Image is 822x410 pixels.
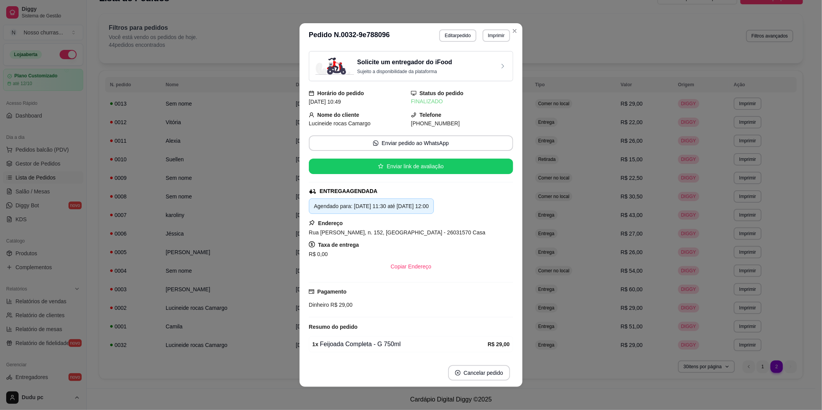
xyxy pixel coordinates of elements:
[357,58,452,67] h3: Solicite um entregador do iFood
[384,259,437,274] button: Copiar Endereço
[483,29,510,42] button: Imprimir
[320,187,377,195] div: ENTREGA AGENDADA
[455,370,461,376] span: close-circle
[309,302,329,308] span: Dinheiro
[509,25,521,37] button: Close
[309,159,513,174] button: starEnviar link de avaliação
[309,229,485,236] span: Rua [PERSON_NAME], n. 152, [GEOGRAPHIC_DATA] - 26031570 Casa
[420,112,442,118] strong: Telefone
[312,340,488,349] div: Feijoada Completa - G 750ml
[329,302,353,308] span: R$ 29,00
[309,135,513,151] button: whats-appEnviar pedido ao WhatsApp
[309,324,358,330] strong: Resumo do pedido
[309,91,314,96] span: calendar
[357,68,452,75] p: Sujeito a disponibilidade da plataforma
[309,251,328,257] span: R$ 0,00
[318,220,343,226] strong: Endereço
[309,220,315,226] span: pushpin
[411,120,460,126] span: [PHONE_NUMBER]
[312,341,319,347] strong: 1 x
[488,341,510,347] strong: R$ 29,00
[314,202,429,210] div: Agendado para: [DATE] 11:30 até [DATE] 12:00
[315,58,354,75] img: delivery-image
[318,242,359,248] strong: Taxa de entrega
[309,99,341,105] span: [DATE] 10:49
[439,29,476,42] button: Editarpedido
[373,140,378,146] span: whats-app
[317,112,359,118] strong: Nome do cliente
[411,91,416,96] span: desktop
[309,29,390,42] h3: Pedido N. 0032-9e788096
[411,97,513,106] div: FINALIZADO
[317,90,364,96] strong: Horário do pedido
[309,241,315,248] span: dollar
[448,365,510,381] button: close-circleCancelar pedido
[317,289,346,295] strong: Pagamento
[378,164,384,169] span: star
[420,90,464,96] strong: Status do pedido
[309,112,314,118] span: user
[309,120,371,126] span: Lucineide rocas Camargo
[309,289,314,294] span: credit-card
[411,112,416,118] span: phone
